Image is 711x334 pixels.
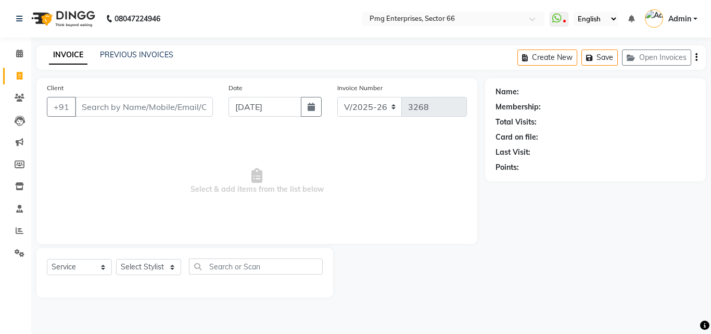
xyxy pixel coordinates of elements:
input: Search or Scan [189,258,323,275]
div: Total Visits: [496,117,537,128]
a: INVOICE [49,46,87,65]
button: Save [581,50,618,66]
div: Points: [496,162,519,173]
div: Last Visit: [496,147,530,158]
input: Search by Name/Mobile/Email/Code [75,97,213,117]
label: Date [228,83,243,93]
label: Client [47,83,64,93]
button: +91 [47,97,76,117]
label: Invoice Number [337,83,383,93]
div: Membership: [496,102,541,113]
div: Name: [496,86,519,97]
img: Admin [645,9,663,28]
img: logo [27,4,98,33]
button: Create New [517,50,577,66]
b: 08047224946 [115,4,160,33]
button: Open Invoices [622,50,691,66]
div: Card on file: [496,132,538,143]
span: Admin [668,14,691,24]
a: PREVIOUS INVOICES [100,50,173,59]
span: Select & add items from the list below [47,129,467,233]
